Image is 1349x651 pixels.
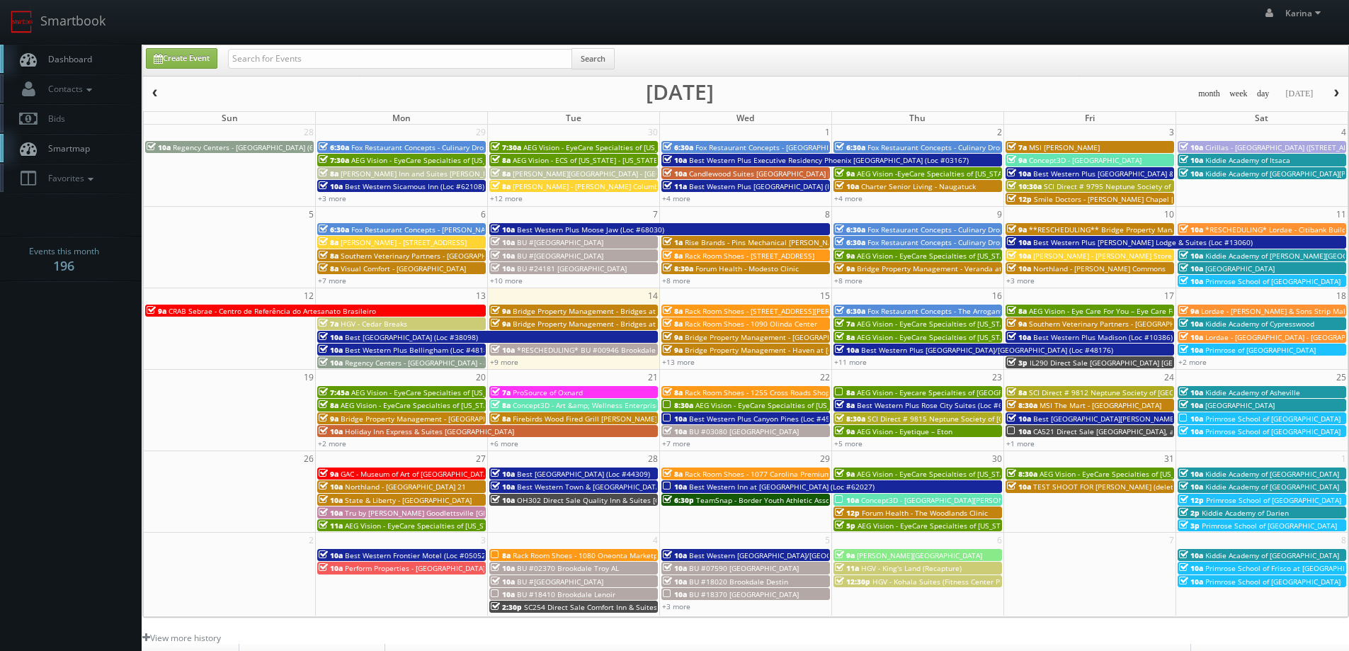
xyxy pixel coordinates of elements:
[345,495,472,505] span: State & Liberty - [GEOGRAPHIC_DATA]
[663,306,683,316] span: 8a
[571,48,615,69] button: Search
[663,237,683,247] span: 1a
[1252,85,1275,103] button: day
[1007,332,1031,342] span: 10a
[867,306,1108,316] span: Fox Restaurant Concepts - The Arrogant Butcher - [GEOGRAPHIC_DATA]
[662,357,695,367] a: +13 more
[1040,469,1265,479] span: AEG Vision - EyeCare Specialties of [US_STATE] – Olympic Eye Care
[319,169,338,179] span: 8a
[341,469,598,479] span: GAC - Museum of Art of [GEOGRAPHIC_DATA][PERSON_NAME] (second shoot)
[319,319,338,329] span: 7a
[491,577,515,587] span: 10a
[490,438,518,448] a: +6 more
[857,387,1156,397] span: AEG Vision - Eyecare Specialties of [GEOGRAPHIC_DATA] – Advanced Eye Care Associates
[491,251,515,261] span: 10a
[835,319,855,329] span: 7a
[835,237,865,247] span: 6:30a
[861,345,1113,355] span: Best Western Plus [GEOGRAPHIC_DATA]/[GEOGRAPHIC_DATA] (Loc #48176)
[1006,276,1035,285] a: +3 more
[1205,319,1314,329] span: Kiddie Academy of Cypresswood
[835,251,855,261] span: 9a
[1179,426,1203,436] span: 10a
[1205,482,1339,492] span: Kiddie Academy of [GEOGRAPHIC_DATA]
[1029,142,1100,152] span: MSI [PERSON_NAME]
[341,251,516,261] span: Southern Veterinary Partners - [GEOGRAPHIC_DATA]
[41,113,65,125] span: Bids
[857,400,1022,410] span: Best Western Plus Rose City Suites (Loc #66042)
[1179,469,1203,479] span: 10a
[1033,264,1166,273] span: Northland - [PERSON_NAME] Commons
[490,193,523,203] a: +12 more
[341,400,593,410] span: AEG Vision - EyeCare Specialties of [US_STATE] – Family Vision Care Center
[696,495,853,505] span: TeamSnap - Border Youth Athletic Association
[491,550,511,560] span: 8a
[1007,264,1031,273] span: 10a
[169,306,376,316] span: CRAB Sebrae - Centro de Referência do Artesanato Brasileiro
[689,482,875,492] span: Best Western Inn at [GEOGRAPHIC_DATA] (Loc #62027)
[1179,142,1203,152] span: 10a
[1007,469,1037,479] span: 8:30a
[341,319,407,329] span: HGV - Cedar Breaks
[319,495,343,505] span: 10a
[685,251,814,261] span: Rack Room Shoes - [STREET_ADDRESS]
[1179,319,1203,329] span: 10a
[1202,508,1289,518] span: Kiddie Academy of Darien
[861,563,962,573] span: HGV - King's Land (Recapture)
[835,264,855,273] span: 9a
[835,550,855,560] span: 9a
[1193,85,1225,103] button: month
[663,251,683,261] span: 8a
[513,550,672,560] span: Rack Room Shoes - 1080 Oneonta Marketplace
[835,400,855,410] span: 8a
[491,414,511,424] span: 8a
[1007,142,1027,152] span: 7a
[646,85,714,99] h2: [DATE]
[872,577,1022,587] span: HGV - Kohala Suites (Fitness Center Picture)
[341,264,466,273] span: Visual Comfort - [GEOGRAPHIC_DATA]
[491,589,515,599] span: 10a
[834,276,863,285] a: +8 more
[663,589,687,599] span: 10a
[345,426,514,436] span: Holiday Inn Express & Suites [GEOGRAPHIC_DATA]
[517,495,798,505] span: OH302 Direct Sale Quality Inn & Suites [GEOGRAPHIC_DATA] - [GEOGRAPHIC_DATA]
[663,169,687,179] span: 10a
[1033,482,1337,492] span: TEST SHOOT FOR [PERSON_NAME] (delete after confirming Smartbook is working for her)
[662,438,690,448] a: +7 more
[685,332,862,342] span: Bridge Property Management - [GEOGRAPHIC_DATA]
[695,142,931,152] span: Fox Restaurant Concepts - [GEOGRAPHIC_DATA] - [GEOGRAPHIC_DATA]
[685,319,817,329] span: Rack Room Shoes - 1090 Olinda Center
[517,251,603,261] span: BU #[GEOGRAPHIC_DATA]
[858,521,1114,531] span: AEG Vision - EyeCare Specialties of [US_STATE] – Marin Eye Care Optometry
[319,387,349,397] span: 7:45a
[513,306,727,316] span: Bridge Property Management - Bridges at [GEOGRAPHIC_DATA]
[835,414,865,424] span: 8:30a
[1179,414,1203,424] span: 10a
[491,387,511,397] span: 7a
[517,469,650,479] span: Best [GEOGRAPHIC_DATA] (Loc #44309)
[1205,426,1341,436] span: Primrose School of [GEOGRAPHIC_DATA]
[11,11,33,33] img: smartbook-logo.png
[857,469,1132,479] span: AEG Vision - EyeCare Specialties of [US_STATE] – [PERSON_NAME] Ridge Eye Care
[1007,181,1042,191] span: 10:30a
[1285,7,1325,19] span: Karina
[835,495,859,505] span: 10a
[345,521,596,531] span: AEG Vision - EyeCare Specialties of [US_STATE] – [PERSON_NAME] EyeCare
[1179,563,1203,573] span: 10a
[685,345,895,355] span: Bridge Property Management - Haven at [GEOGRAPHIC_DATA]
[319,225,349,234] span: 6:30a
[1179,306,1199,316] span: 9a
[835,225,865,234] span: 6:30a
[835,563,859,573] span: 11a
[491,482,515,492] span: 10a
[318,193,346,203] a: +3 more
[835,332,855,342] span: 8a
[1007,306,1027,316] span: 8a
[318,276,346,285] a: +7 more
[517,345,682,355] span: *RESCHEDULING* BU #00946 Brookdale Skyline
[663,181,687,191] span: 11a
[319,358,343,368] span: 10a
[513,155,739,165] span: AEG Vision - ECS of [US_STATE] - [US_STATE] Valley Family Eye Care
[1179,264,1203,273] span: 10a
[662,276,690,285] a: +8 more
[663,414,687,424] span: 10a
